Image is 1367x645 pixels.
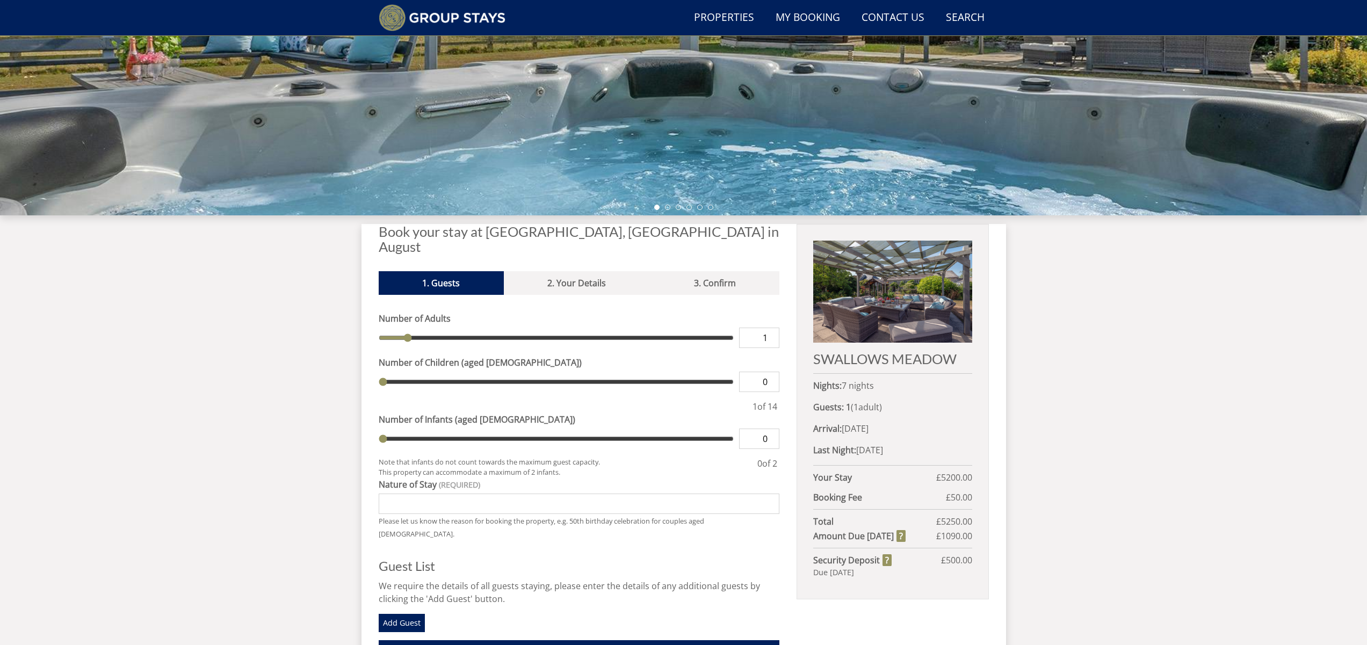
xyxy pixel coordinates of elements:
a: 1. Guests [379,271,504,295]
span: 5250.00 [941,516,972,527]
small: Note that infants do not count towards the maximum guest capacity. This property can accommodate ... [379,457,747,477]
strong: 1 [846,401,851,413]
h3: Guest List [379,559,780,573]
span: £ [936,515,972,528]
strong: Booking Fee [813,491,945,504]
span: 500.00 [946,554,972,566]
span: ( ) [846,401,882,413]
label: Number of Adults [379,312,780,325]
label: Nature of Stay [379,478,780,491]
strong: Nights: [813,380,842,392]
small: Please let us know the reason for booking the property, e.g. 50th birthday celebration for couple... [379,516,704,539]
span: 1 [753,401,757,412]
img: An image of 'SWALLOWS MEADOW' [813,241,972,343]
span: 1 [854,401,858,413]
strong: Last Night: [813,444,856,456]
strong: Amount Due [DATE] [813,530,905,542]
span: 1090.00 [941,530,972,542]
strong: Your Stay [813,471,936,484]
p: 7 nights [813,379,972,392]
strong: Guests: [813,401,844,413]
p: We require the details of all guests staying, please enter the details of any additional guests b... [379,579,780,605]
span: 50.00 [951,491,972,503]
label: Number of Children (aged [DEMOGRAPHIC_DATA]) [379,356,780,369]
span: £ [941,554,972,567]
a: Contact Us [857,6,929,30]
p: [DATE] [813,444,972,456]
label: Number of Infants (aged [DEMOGRAPHIC_DATA]) [379,413,780,426]
span: £ [946,491,972,504]
img: Group Stays [379,4,506,31]
strong: Security Deposit [813,554,891,567]
strong: Total [813,515,936,528]
a: Search [942,6,989,30]
span: £ [936,471,972,484]
a: My Booking [771,6,844,30]
a: 2. Your Details [504,271,650,295]
div: Due [DATE] [813,567,972,578]
span: adult [854,401,879,413]
strong: Arrival: [813,423,842,434]
a: Add Guest [379,614,425,632]
span: 0 [757,458,762,469]
div: of 14 [750,400,779,413]
a: 3. Confirm [650,271,779,295]
p: [DATE] [813,422,972,435]
span: £ [936,530,972,542]
div: of 2 [755,457,779,477]
span: 5200.00 [941,472,972,483]
h2: SWALLOWS MEADOW [813,351,972,366]
h2: Book your stay at [GEOGRAPHIC_DATA], [GEOGRAPHIC_DATA] in August [379,224,780,254]
a: Properties [690,6,758,30]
